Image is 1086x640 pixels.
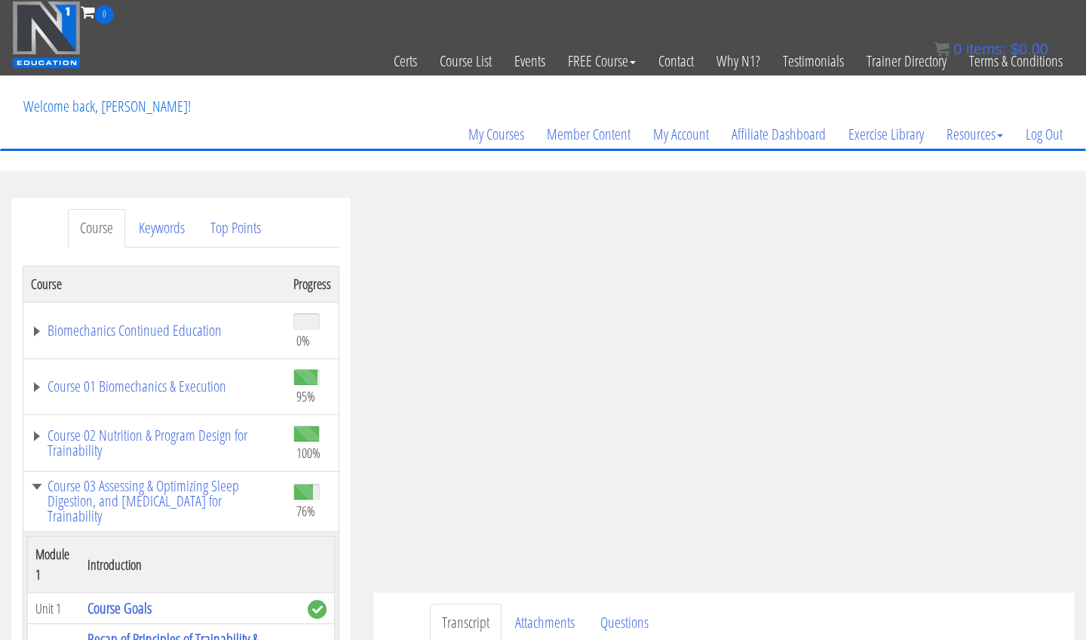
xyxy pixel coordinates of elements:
a: Biomechanics Continued Education [31,323,278,338]
th: Course [23,266,287,302]
a: Trainer Directory [855,24,958,98]
span: $ [1011,41,1019,57]
span: items: [966,41,1006,57]
img: n1-education [12,1,81,69]
a: 0 items: $0.00 [934,41,1048,57]
th: Module 1 [28,537,81,593]
p: Welcome back, [PERSON_NAME]! [12,76,202,137]
a: Course 01 Biomechanics & Execution [31,379,278,394]
a: Exercise Library [837,98,935,171]
a: Why N1? [705,24,772,98]
span: 95% [296,388,315,405]
a: My Courses [457,98,535,171]
a: Course 03 Assessing & Optimizing Sleep Digestion, and [MEDICAL_DATA] for Trainability [31,478,278,524]
a: Terms & Conditions [958,24,1074,98]
a: Affiliate Dashboard [720,98,837,171]
img: icon11.png [934,42,949,57]
a: Log Out [1014,98,1074,171]
span: complete [308,600,327,619]
a: My Account [642,98,720,171]
a: Course [68,209,125,248]
a: Certs [382,24,428,98]
span: 0 [95,5,114,24]
a: Events [503,24,557,98]
a: Course List [428,24,503,98]
td: Unit 1 [28,593,81,624]
th: Progress [286,266,339,302]
a: Resources [935,98,1014,171]
span: 0 [953,41,962,57]
a: Contact [647,24,705,98]
a: Course Goals [87,598,152,618]
a: Member Content [535,98,642,171]
a: Testimonials [772,24,855,98]
a: Course 02 Nutrition & Program Design for Trainability [31,428,278,458]
span: 100% [296,445,321,461]
a: Keywords [127,209,197,248]
th: Introduction [80,537,300,593]
bdi: 0.00 [1011,41,1048,57]
span: 0% [296,332,310,349]
span: 76% [296,503,315,519]
a: Top Points [198,209,273,248]
a: FREE Course [557,24,647,98]
a: 0 [81,2,114,22]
